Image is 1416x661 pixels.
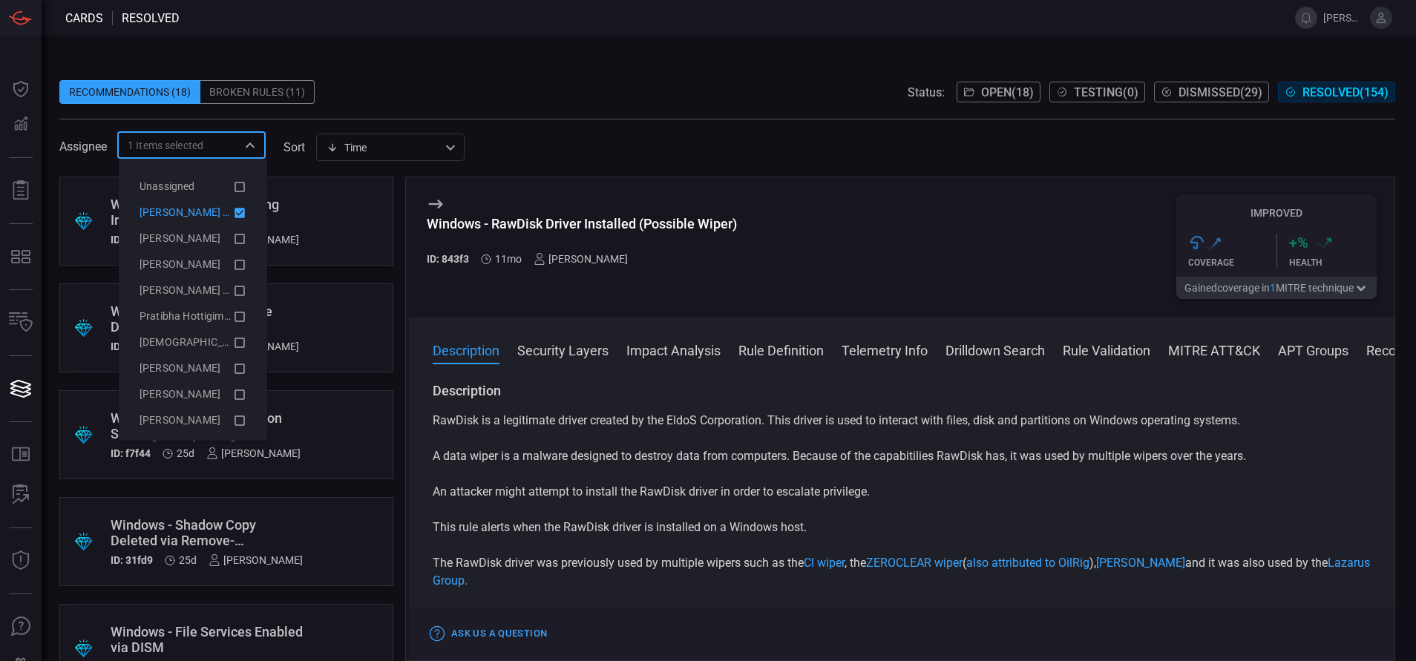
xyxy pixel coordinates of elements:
span: 1 Items selected [128,138,203,153]
li: Mason Brand [128,277,258,303]
p: This rule alerts when the RawDisk driver is installed on a Windows host. [433,519,1371,536]
span: Testing ( 0 ) [1074,85,1138,99]
button: Cards [3,371,39,407]
button: Ask Us A Question [3,609,39,645]
div: Recommendations (18) [59,80,200,104]
button: MITRE - Detection Posture [3,239,39,274]
li: Vedang Ranmale [128,329,258,355]
li: Andrew Ghobrial [128,226,258,251]
li: Aravind Chinthala (Myself) [128,200,258,226]
p: An attacker might attempt to install the RawDisk driver in order to escalate privilege. [433,483,1371,501]
button: Description [433,341,499,358]
span: Jul 27, 2025 10:12 AM [179,554,197,566]
span: Open ( 18 ) [981,85,1034,99]
span: 1 [1270,282,1276,294]
p: A data wiper is a malware designed to destroy data from computers. Because of the capabitilies Ra... [433,447,1371,465]
span: [PERSON_NAME].[PERSON_NAME] [1323,12,1364,24]
button: Security Layers [517,341,609,358]
span: Cards [65,11,103,25]
button: Impact Analysis [626,341,721,358]
li: Pratibha Hottigimath [128,303,258,329]
li: bob blake [128,355,258,381]
div: Windows - Potential Amazon SSM Agent Hijacking [111,410,301,441]
h5: ID: f7f44 [111,447,151,459]
div: Windows - Chrome Remote Desktop Enabled [111,303,299,335]
a: ZEROCLEAR wiper [866,556,963,570]
span: [PERSON_NAME] (Myself) [140,206,261,218]
div: Windows - RawDisk Driver Installed (Possible Wiper) [427,216,737,231]
button: Detections [3,107,39,142]
button: Resolved(154) [1278,82,1395,102]
a: also attributed to OilRig [966,556,1089,570]
span: Jul 27, 2025 10:12 AM [177,447,194,459]
span: [PERSON_NAME] Brand [140,284,252,296]
button: Gainedcoverage in1MITRE technique [1176,277,1377,299]
div: Time [327,140,441,155]
div: Windows - Shadow Copy Deleted via Remove-CimInstance [111,517,303,548]
label: sort [283,140,305,154]
span: [DEMOGRAPHIC_DATA][PERSON_NAME] [140,336,331,348]
button: Telemetry Info [842,341,928,358]
h5: ID: 5032d [111,234,155,246]
span: resolved [122,11,180,25]
div: Windows - Rundll32 Loading Image File (APT41) [111,197,299,228]
h5: ID: 31fd9 [111,554,153,566]
button: Reports [3,173,39,208]
button: Rule Definition [738,341,824,358]
span: Assignee [59,139,107,154]
p: The RawDisk driver was previously used by multiple wipers such as the , the ( ), and it was also ... [433,554,1371,590]
a: [PERSON_NAME] [1096,556,1185,570]
button: Drilldown Search [945,341,1045,358]
h3: + % [1289,234,1308,251]
div: Broken Rules (11) [200,80,315,104]
button: APT Groups [1278,341,1348,358]
li: Derrick Ferrier [128,251,258,277]
h5: ID: 843f3 [427,253,469,265]
div: Coverage [1188,257,1276,268]
div: [PERSON_NAME] [206,447,301,459]
span: [PERSON_NAME] [140,232,220,244]
h5: ID: e062b [111,341,155,352]
button: Dashboard [3,71,39,107]
h5: Improved [1176,207,1377,219]
button: Rule Catalog [3,437,39,473]
button: Inventory [3,305,39,341]
button: Threat Intelligence [3,543,39,579]
span: Status: [908,85,945,99]
button: ALERT ANALYSIS [3,477,39,513]
div: Health [1289,257,1377,268]
span: Pratibha Hottigimath [140,310,240,322]
span: Resolved ( 154 ) [1302,85,1389,99]
div: [PERSON_NAME] [534,253,628,265]
li: drew garthe [128,381,258,407]
button: Close [240,135,260,156]
button: Open(18) [957,82,1040,102]
li: Unassigned [128,174,258,200]
span: Unassigned [140,180,195,192]
button: Rule Validation [1063,341,1150,358]
button: Dismissed(29) [1154,82,1269,102]
span: [PERSON_NAME] [140,362,220,374]
li: eric coffy [128,407,258,433]
span: [PERSON_NAME] [140,388,220,400]
span: Dismissed ( 29 ) [1179,85,1262,99]
span: Sep 22, 2024 1:35 PM [495,253,522,265]
div: Windows - File Services Enabled via DISM [111,624,308,655]
button: Testing(0) [1049,82,1145,102]
a: Cl wiper [804,556,845,570]
button: Ask Us a Question [427,622,551,645]
span: [PERSON_NAME] [140,258,220,270]
span: [PERSON_NAME] [140,414,220,426]
div: [PERSON_NAME] [209,554,303,566]
p: RawDisk is a legitimate driver created by the EldoS Corporation. This driver is used to interact ... [433,412,1371,430]
h3: Description [433,382,1371,400]
button: MITRE ATT&CK [1168,341,1260,358]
